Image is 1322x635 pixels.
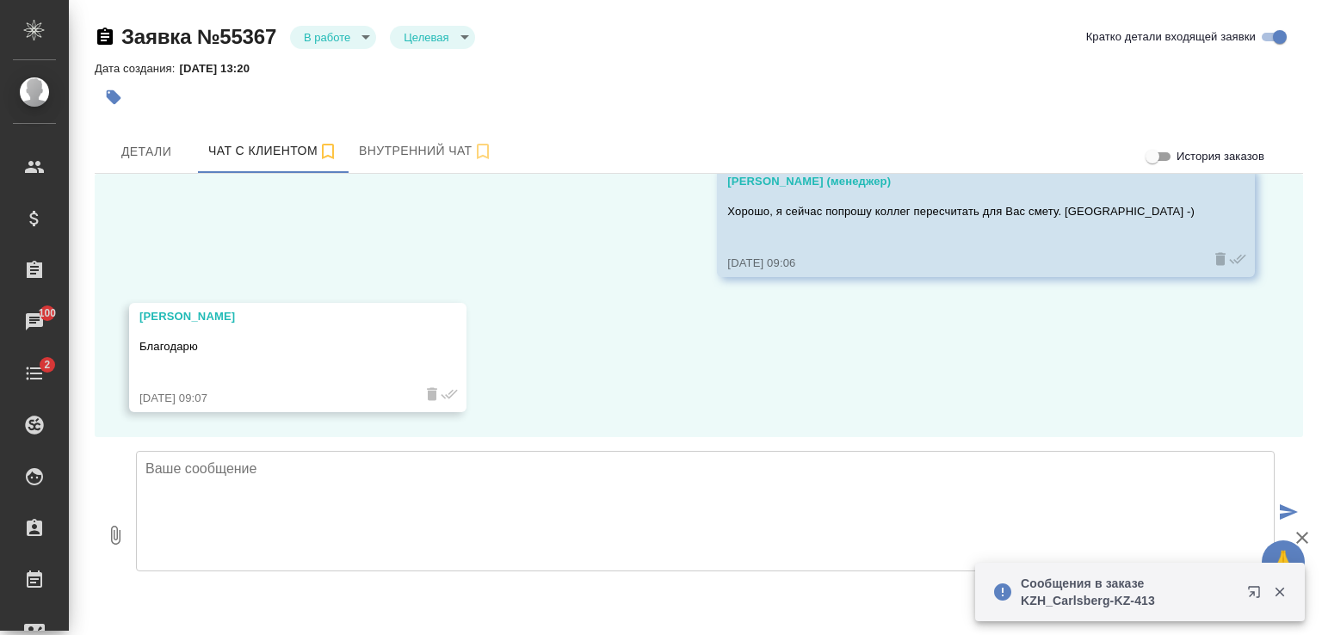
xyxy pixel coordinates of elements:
p: Сообщения в заказе KZH_Carlsberg-KZ-413 [1021,575,1236,609]
button: Добавить тэг [95,78,133,116]
span: 🙏 [1269,544,1298,580]
p: Благодарю [139,338,406,355]
span: Внутренний чат [359,140,493,162]
button: Скопировать ссылку [95,27,115,47]
button: Открыть в новой вкладке [1237,575,1278,616]
span: 100 [28,305,67,322]
span: Кратко детали входящей заявки [1086,28,1256,46]
p: Хорошо, я сейчас попрошу коллег пересчитать для Вас смету. [GEOGRAPHIC_DATA] -) [727,203,1195,220]
span: История заказов [1177,148,1264,165]
a: 2 [4,352,65,395]
p: Дата создания: [95,62,179,75]
a: 100 [4,300,65,343]
button: Целевая [398,30,454,45]
svg: Подписаться [318,141,338,162]
button: В работе [299,30,355,45]
span: Чат с клиентом [208,140,338,162]
div: В работе [290,26,376,49]
div: [PERSON_NAME] [139,308,406,325]
div: [DATE] 09:06 [727,255,1195,272]
span: 2 [34,356,60,373]
button: Закрыть [1262,584,1297,600]
div: В работе [390,26,474,49]
p: [DATE] 13:20 [179,62,263,75]
a: Заявка №55367 [121,25,276,48]
button: 🙏 [1262,540,1305,583]
svg: Подписаться [473,141,493,162]
button: 77071111881 (Алексей) - (undefined) [198,130,349,173]
div: [DATE] 09:07 [139,390,406,407]
span: Детали [105,141,188,163]
div: [PERSON_NAME] (менеджер) [727,173,1195,190]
